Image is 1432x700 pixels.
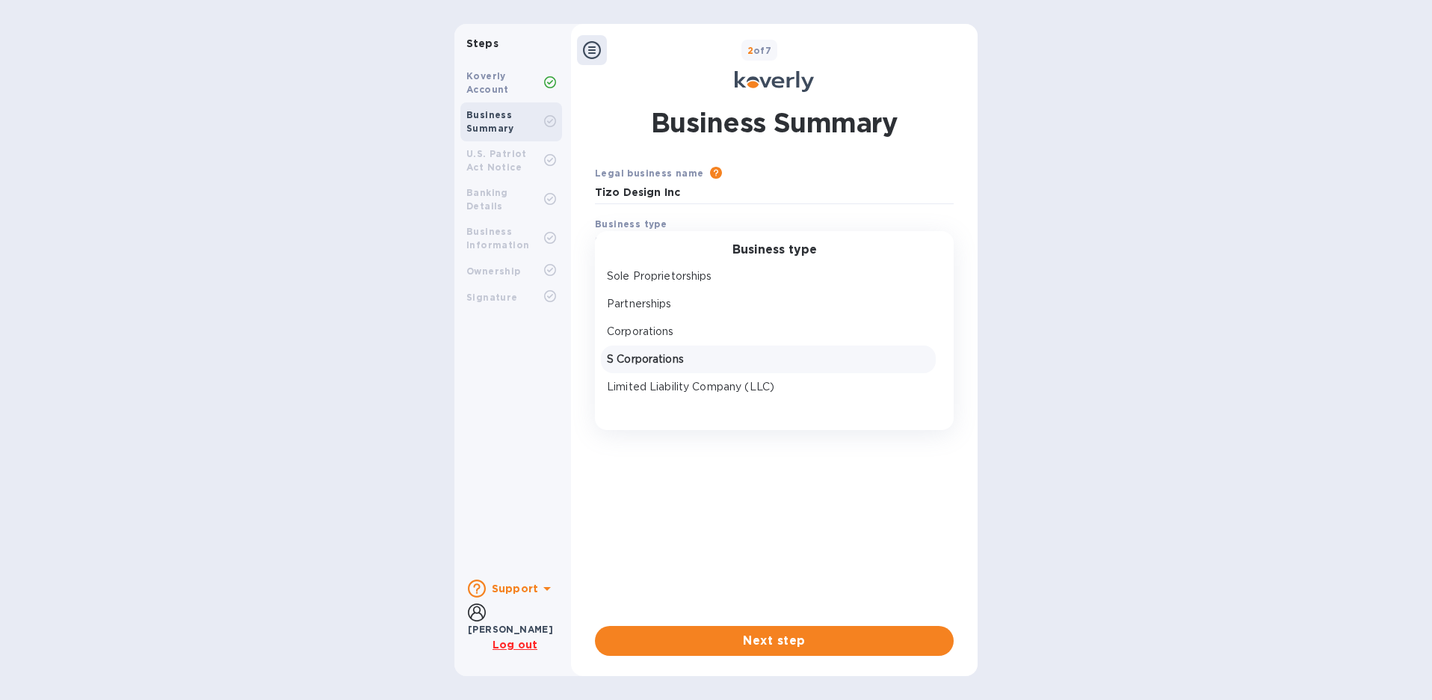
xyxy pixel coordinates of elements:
button: Next step [595,626,954,656]
span: 2 [747,45,753,56]
b: [PERSON_NAME] [468,624,553,635]
b: Business Information [466,226,529,251]
h1: Business Summary [651,104,898,141]
span: Next step [607,632,942,650]
b: of 7 [747,45,772,56]
b: U.S. Patriot Act Notice [466,148,527,173]
b: Legal business name [595,168,704,179]
b: Support [492,583,538,595]
p: Corporations [607,324,930,340]
b: Business Summary [466,109,514,134]
input: Enter legal business name [595,182,954,204]
p: Limited Liability Company (LLC) [607,379,930,395]
p: Select business type [595,234,703,250]
b: Business type [595,218,667,230]
b: Signature [466,292,518,303]
p: Sole Proprietorships [607,268,930,284]
b: Banking Details [466,187,508,212]
b: Steps [466,37,499,49]
h3: Business type [732,243,817,257]
b: Koverly Account [466,70,509,95]
u: Log out [493,639,537,651]
b: Ownership [466,265,521,277]
p: S Corporations [607,351,930,367]
p: Partnerships [607,296,930,312]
